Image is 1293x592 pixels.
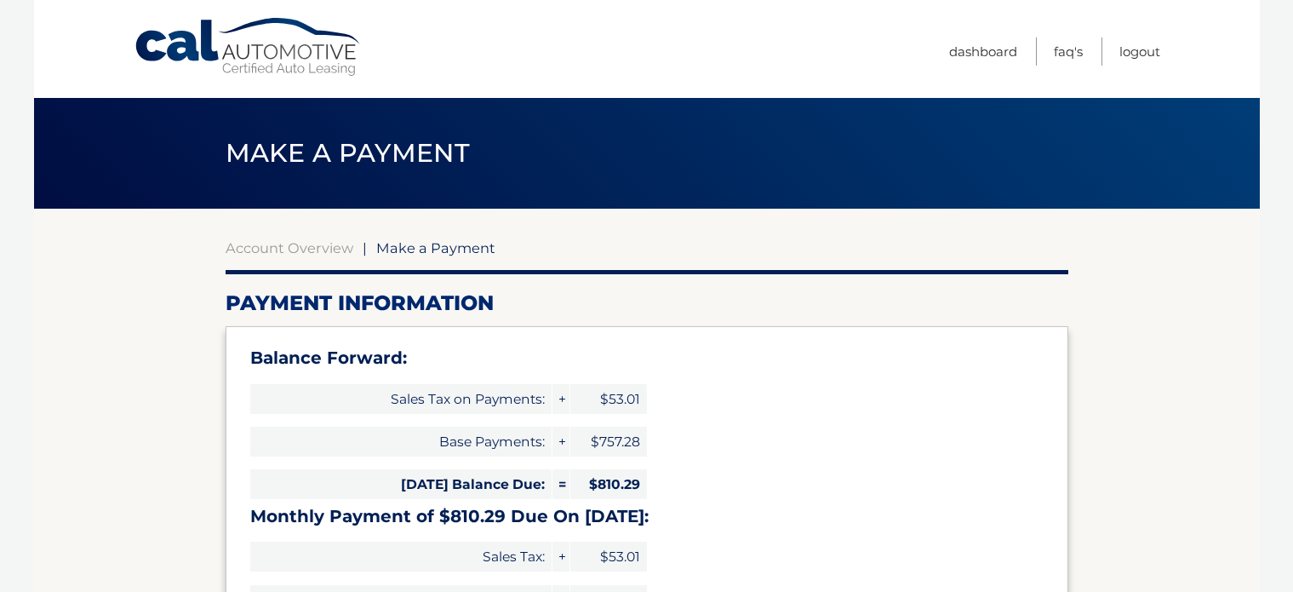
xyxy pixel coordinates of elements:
[570,427,647,457] span: $757.28
[250,348,1044,369] h3: Balance Forward:
[250,384,552,414] span: Sales Tax on Payments:
[949,37,1017,66] a: Dashboard
[250,427,552,457] span: Base Payments:
[570,469,647,499] span: $810.29
[226,290,1068,316] h2: Payment Information
[250,506,1044,527] h3: Monthly Payment of $810.29 Due On [DATE]:
[226,239,353,256] a: Account Overview
[552,427,569,457] span: +
[570,542,647,572] span: $53.01
[1119,37,1160,66] a: Logout
[1054,37,1083,66] a: FAQ's
[363,239,367,256] span: |
[552,469,569,499] span: =
[134,17,363,78] a: Cal Automotive
[376,239,495,256] span: Make a Payment
[552,542,569,572] span: +
[226,137,470,169] span: Make a Payment
[250,542,552,572] span: Sales Tax:
[250,469,552,499] span: [DATE] Balance Due:
[570,384,647,414] span: $53.01
[552,384,569,414] span: +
